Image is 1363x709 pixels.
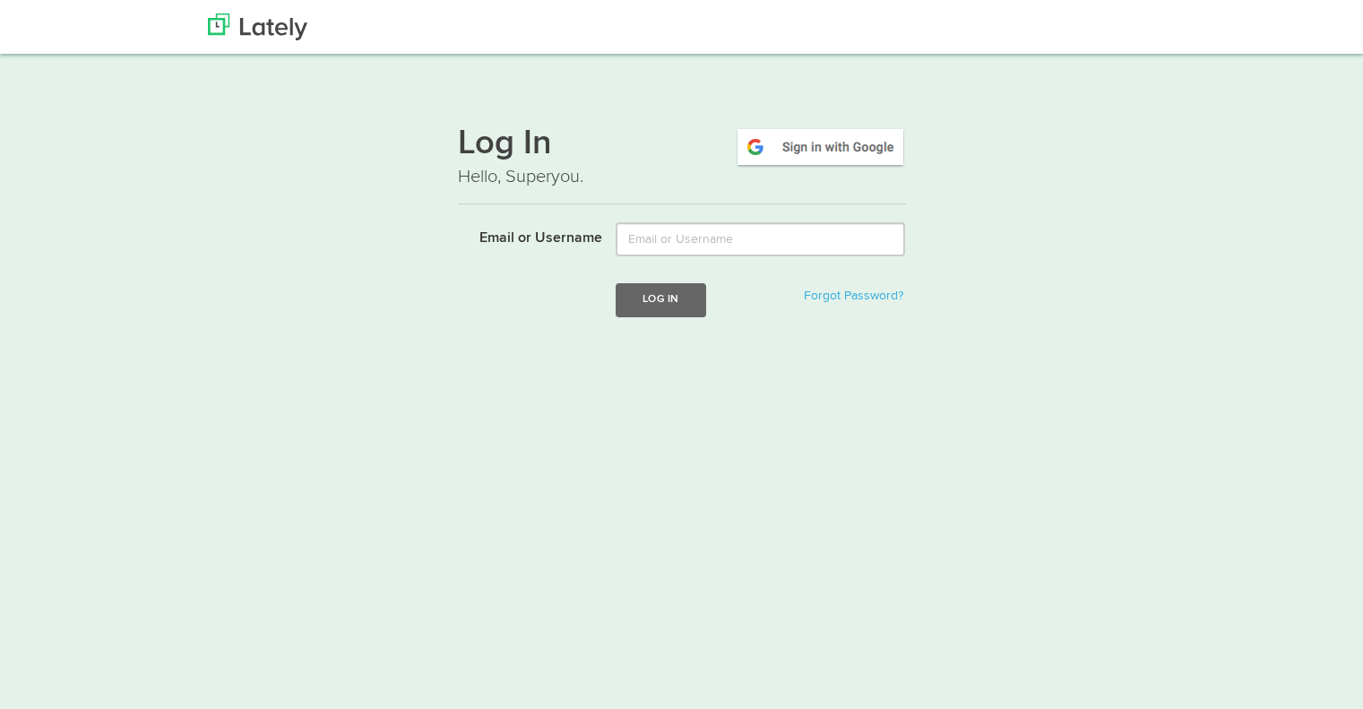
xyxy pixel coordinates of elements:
[616,283,705,316] button: Log In
[458,126,906,164] h1: Log In
[616,222,905,256] input: Email or Username
[458,164,906,190] p: Hello, Superyou.
[735,126,906,168] img: google-signin.png
[444,222,603,249] label: Email or Username
[804,290,903,302] a: Forgot Password?
[208,13,307,40] img: Lately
